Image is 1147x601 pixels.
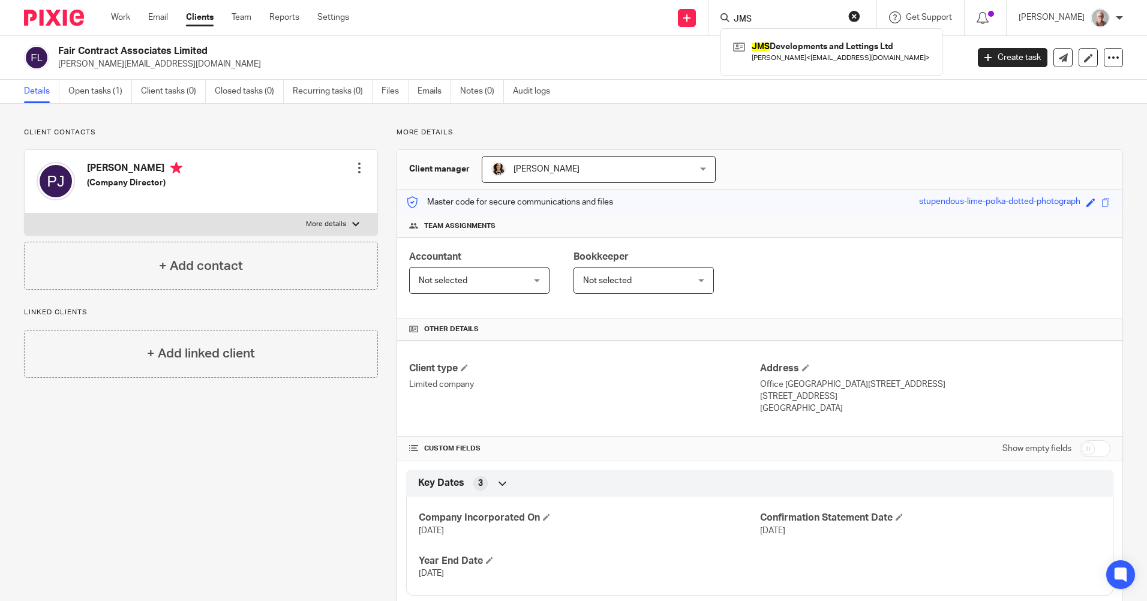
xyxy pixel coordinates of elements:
[478,477,483,489] span: 3
[293,80,373,103] a: Recurring tasks (0)
[406,196,613,208] p: Master code for secure communications and files
[460,80,504,103] a: Notes (0)
[513,80,559,103] a: Audit logs
[87,177,182,189] h5: (Company Director)
[760,362,1110,375] h4: Address
[760,378,1110,390] p: Office [GEOGRAPHIC_DATA][STREET_ADDRESS]
[1091,8,1110,28] img: KR%20update.jpg
[978,48,1047,67] a: Create task
[732,14,840,25] input: Search
[424,221,496,231] span: Team assignments
[24,128,378,137] p: Client contacts
[68,80,132,103] a: Open tasks (1)
[573,252,629,262] span: Bookkeeper
[848,10,860,22] button: Clear
[159,257,243,275] h4: + Add contact
[147,344,255,363] h4: + Add linked client
[58,45,779,58] h2: Fair Contract Associates Limited
[232,11,251,23] a: Team
[419,277,467,285] span: Not selected
[419,512,759,524] h4: Company Incorporated On
[491,162,506,176] img: 2020-11-15%2017.26.54-1.jpg
[215,80,284,103] a: Closed tasks (0)
[111,11,130,23] a: Work
[24,80,59,103] a: Details
[760,527,785,535] span: [DATE]
[906,13,952,22] span: Get Support
[409,252,461,262] span: Accountant
[141,80,206,103] a: Client tasks (0)
[170,162,182,174] i: Primary
[583,277,632,285] span: Not selected
[1019,11,1085,23] p: [PERSON_NAME]
[148,11,168,23] a: Email
[919,196,1080,209] div: stupendous-lime-polka-dotted-photograph
[419,569,444,578] span: [DATE]
[760,402,1110,414] p: [GEOGRAPHIC_DATA]
[24,45,49,70] img: svg%3E
[37,162,75,200] img: svg%3E
[397,128,1123,137] p: More details
[760,512,1101,524] h4: Confirmation Statement Date
[419,527,444,535] span: [DATE]
[418,80,451,103] a: Emails
[24,308,378,317] p: Linked clients
[1002,443,1071,455] label: Show empty fields
[409,163,470,175] h3: Client manager
[269,11,299,23] a: Reports
[317,11,349,23] a: Settings
[58,58,960,70] p: [PERSON_NAME][EMAIL_ADDRESS][DOMAIN_NAME]
[514,165,579,173] span: [PERSON_NAME]
[409,378,759,390] p: Limited company
[382,80,409,103] a: Files
[419,555,759,567] h4: Year End Date
[418,477,464,489] span: Key Dates
[24,10,84,26] img: Pixie
[409,444,759,453] h4: CUSTOM FIELDS
[760,390,1110,402] p: [STREET_ADDRESS]
[409,362,759,375] h4: Client type
[186,11,214,23] a: Clients
[424,324,479,334] span: Other details
[87,162,182,177] h4: [PERSON_NAME]
[306,220,346,229] p: More details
